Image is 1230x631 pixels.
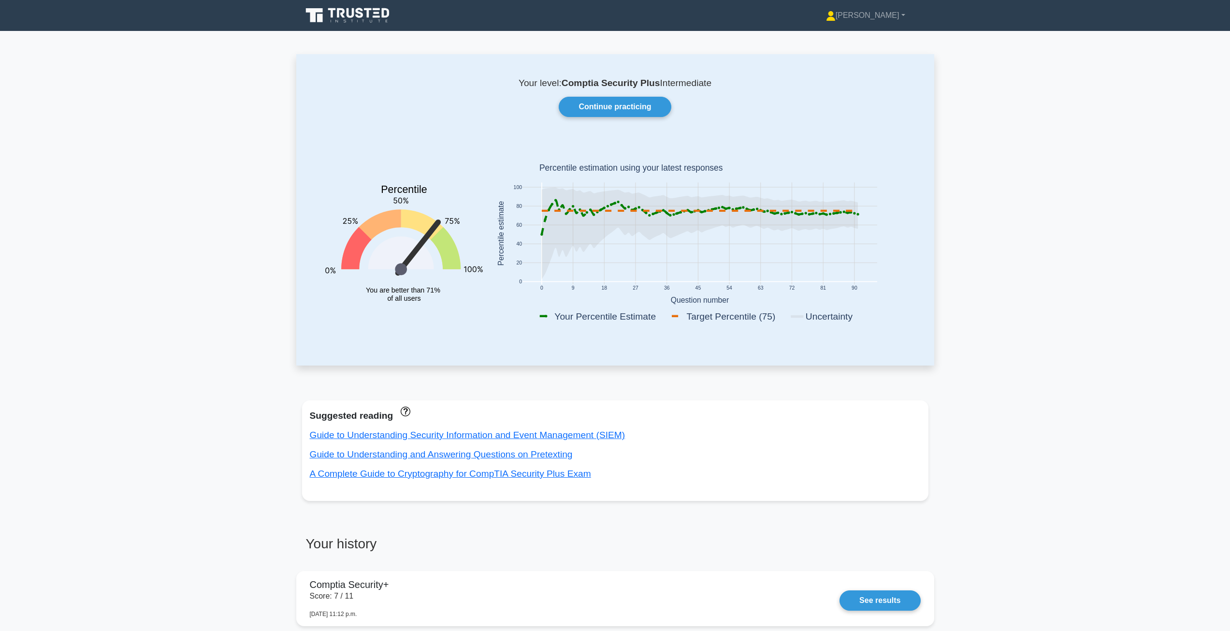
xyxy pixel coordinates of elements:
text: Percentile [381,184,427,196]
a: Guide to Understanding and Answering Questions on Pretexting [310,449,573,459]
text: Percentile estimate [496,201,505,266]
text: 45 [695,286,701,291]
text: 0 [540,286,543,291]
a: Continue practicing [559,97,671,117]
text: 40 [516,241,522,247]
tspan: of all users [387,294,420,302]
text: 100 [513,185,522,190]
text: 72 [789,286,795,291]
text: 63 [757,286,763,291]
text: Percentile estimation using your latest responses [539,163,723,173]
text: 0 [519,279,522,285]
text: 81 [820,286,826,291]
text: 9 [571,286,574,291]
text: 36 [664,286,669,291]
a: A Complete Guide to Cryptography for CompTIA Security Plus Exam [310,469,591,479]
text: 60 [516,222,522,228]
text: 80 [516,204,522,209]
text: 20 [516,260,522,265]
text: 27 [633,286,638,291]
tspan: You are better than 71% [366,286,440,294]
a: [PERSON_NAME] [803,6,928,25]
p: Your level: Intermediate [319,77,911,89]
div: Suggested reading [310,408,921,424]
b: Comptia Security Plus [562,78,660,88]
h3: Your history [302,536,609,560]
text: Question number [670,296,729,304]
a: These concepts have been answered less than 50% correct. The guides disapear when you answer ques... [398,406,410,416]
text: 54 [726,286,732,291]
a: See results [839,590,920,611]
a: Guide to Understanding Security Information and Event Management (SIEM) [310,430,625,440]
text: 18 [601,286,607,291]
text: 90 [852,286,857,291]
